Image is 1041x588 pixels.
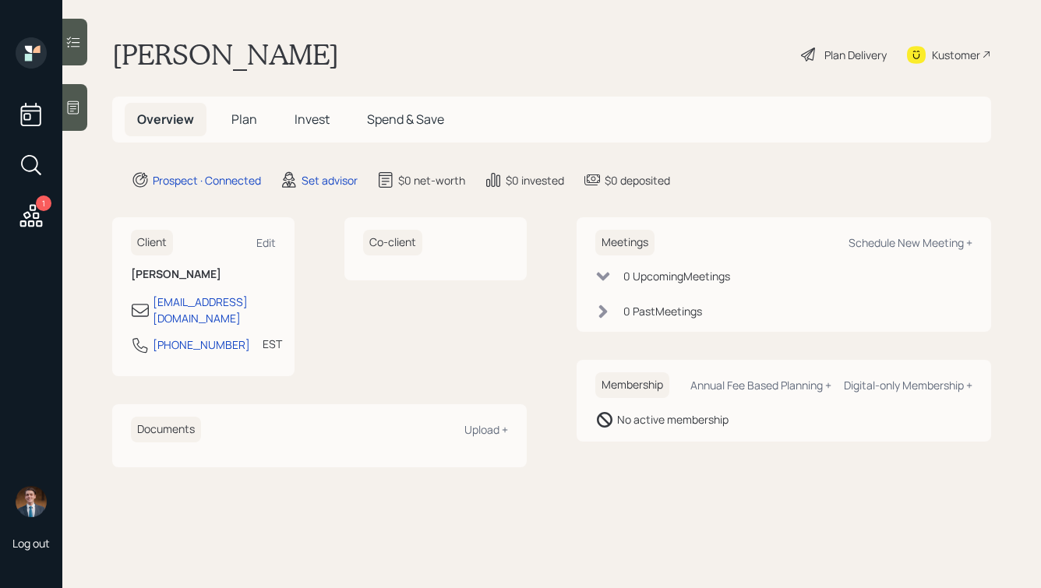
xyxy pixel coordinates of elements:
[605,172,670,188] div: $0 deposited
[131,268,276,281] h6: [PERSON_NAME]
[16,486,47,517] img: hunter_neumayer.jpg
[623,268,730,284] div: 0 Upcoming Meeting s
[623,303,702,319] div: 0 Past Meeting s
[231,111,257,128] span: Plan
[153,336,250,353] div: [PHONE_NUMBER]
[849,235,972,250] div: Schedule New Meeting +
[263,336,282,352] div: EST
[12,536,50,551] div: Log out
[506,172,564,188] div: $0 invested
[295,111,330,128] span: Invest
[932,47,980,63] div: Kustomer
[824,47,887,63] div: Plan Delivery
[398,172,465,188] div: $0 net-worth
[153,294,276,326] div: [EMAIL_ADDRESS][DOMAIN_NAME]
[367,111,444,128] span: Spend & Save
[256,235,276,250] div: Edit
[690,378,831,393] div: Annual Fee Based Planning +
[595,372,669,398] h6: Membership
[131,417,201,442] h6: Documents
[617,411,729,428] div: No active membership
[112,37,339,72] h1: [PERSON_NAME]
[302,172,358,188] div: Set advisor
[137,111,194,128] span: Overview
[36,195,51,211] div: 1
[153,172,261,188] div: Prospect · Connected
[464,422,508,437] div: Upload +
[595,230,655,255] h6: Meetings
[844,378,972,393] div: Digital-only Membership +
[131,230,173,255] h6: Client
[363,230,422,255] h6: Co-client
